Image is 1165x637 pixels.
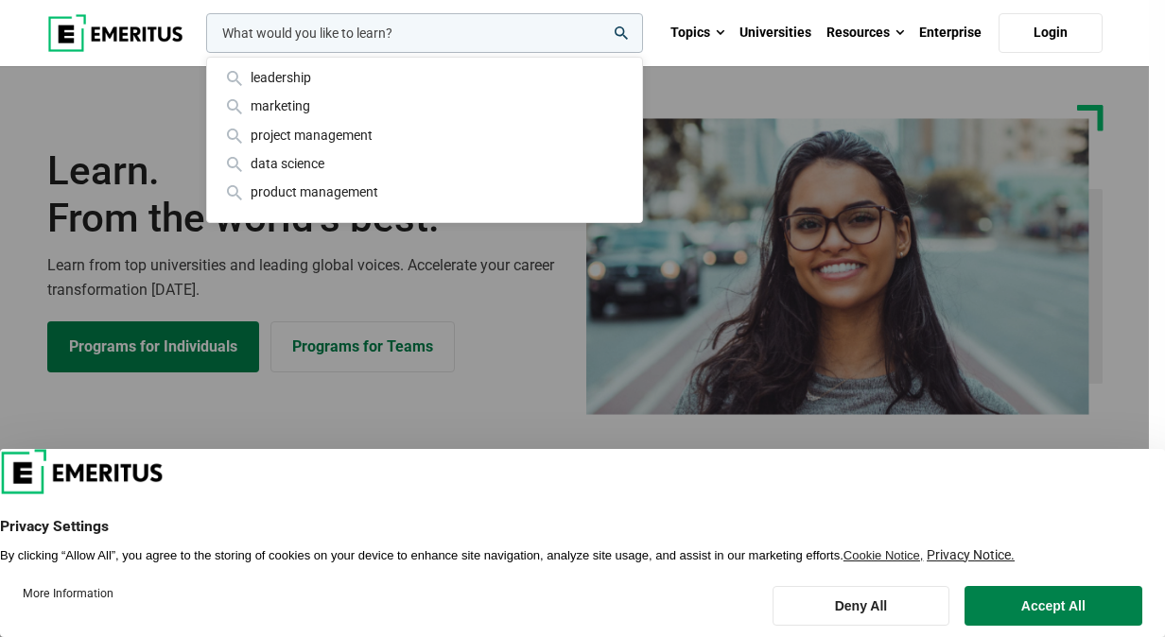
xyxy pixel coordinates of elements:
[222,67,627,88] div: leadership
[999,13,1103,53] a: Login
[222,153,627,174] div: data science
[222,125,627,146] div: project management
[222,181,627,202] div: product management
[222,95,627,116] div: marketing
[206,13,643,53] input: woocommerce-product-search-field-0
